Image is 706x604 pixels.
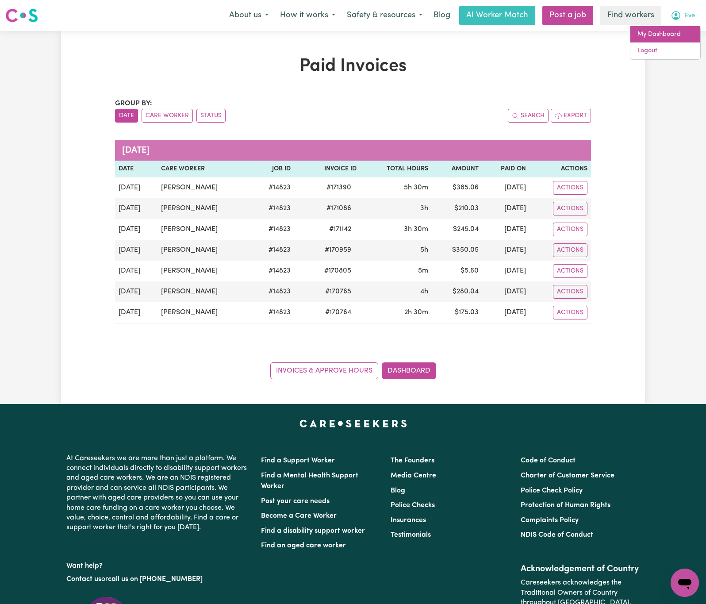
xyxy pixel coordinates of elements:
span: # 170959 [319,245,357,255]
a: Code of Conduct [521,457,576,464]
td: [PERSON_NAME] [157,198,251,219]
span: # 170765 [320,286,357,297]
a: NDIS Code of Conduct [521,531,593,539]
td: [PERSON_NAME] [157,281,251,302]
p: or [66,571,250,588]
button: Search [508,109,549,123]
a: Insurances [391,517,426,524]
td: $ 350.05 [432,240,482,261]
button: Actions [553,243,587,257]
button: How it works [274,6,341,25]
button: Export [551,109,591,123]
td: $ 245.04 [432,219,482,240]
td: # 14823 [251,219,294,240]
td: [DATE] [115,219,157,240]
a: Careseekers logo [5,5,38,26]
span: 3 hours [420,205,428,212]
th: Total Hours [360,161,432,177]
a: The Founders [391,457,434,464]
td: # 14823 [251,281,294,302]
a: Contact us [66,576,101,583]
th: Paid On [482,161,530,177]
button: Actions [553,223,587,236]
th: Job ID [251,161,294,177]
button: Actions [553,285,587,299]
td: $ 385.06 [432,177,482,198]
caption: [DATE] [115,140,591,161]
td: [DATE] [482,261,530,281]
div: My Account [630,26,701,60]
a: Post a job [542,6,593,25]
td: [DATE] [482,219,530,240]
button: Safety & resources [341,6,428,25]
td: $ 210.03 [432,198,482,219]
a: Dashboard [382,362,436,379]
td: [DATE] [482,302,530,323]
a: Find an aged care worker [261,542,346,549]
a: Find a disability support worker [261,527,365,535]
td: [PERSON_NAME] [157,261,251,281]
td: # 14823 [251,261,294,281]
button: My Account [665,6,701,25]
td: # 14823 [251,240,294,261]
span: 5 hours 30 minutes [404,184,428,191]
a: Find a Support Worker [261,457,335,464]
td: $ 280.04 [432,281,482,302]
td: [DATE] [115,177,157,198]
h2: Acknowledgement of Country [521,564,640,574]
td: [PERSON_NAME] [157,219,251,240]
td: [DATE] [115,302,157,323]
span: 5 hours [420,246,428,254]
a: Blog [391,487,405,494]
span: 3 hours 30 minutes [404,226,428,233]
button: Actions [553,202,587,215]
th: Date [115,161,157,177]
a: Careseekers home page [299,420,407,427]
th: Actions [529,161,591,177]
td: [DATE] [115,281,157,302]
iframe: Button to launch messaging window [671,569,699,597]
button: Actions [553,306,587,319]
span: # 171086 [321,203,357,214]
a: Blog [428,6,456,25]
button: Actions [553,264,587,278]
td: [DATE] [115,240,157,261]
td: [PERSON_NAME] [157,302,251,323]
a: Find workers [600,6,661,25]
span: 2 hours 30 minutes [404,309,428,316]
button: sort invoices by date [115,109,138,123]
button: About us [223,6,274,25]
td: [DATE] [482,198,530,219]
td: [DATE] [115,261,157,281]
span: # 171142 [324,224,357,235]
th: Care Worker [157,161,251,177]
a: Become a Care Worker [261,512,337,519]
span: Eve [685,11,695,21]
span: 5 minutes [418,267,428,274]
td: # 14823 [251,302,294,323]
td: $ 5.60 [432,261,482,281]
a: Find a Mental Health Support Worker [261,472,358,490]
span: 4 hours [420,288,428,295]
a: Testimonials [391,531,431,539]
td: [PERSON_NAME] [157,240,251,261]
img: Careseekers logo [5,8,38,23]
th: Amount [432,161,482,177]
a: Logout [630,42,700,59]
button: sort invoices by paid status [196,109,226,123]
span: # 171390 [321,182,357,193]
a: call us on [PHONE_NUMBER] [108,576,203,583]
td: $ 175.03 [432,302,482,323]
a: Post your care needs [261,498,330,505]
a: Complaints Policy [521,517,579,524]
button: sort invoices by care worker [142,109,193,123]
td: [DATE] [115,198,157,219]
td: # 14823 [251,198,294,219]
h1: Paid Invoices [115,56,591,77]
a: Charter of Customer Service [521,472,614,479]
a: My Dashboard [630,26,700,43]
a: Protection of Human Rights [521,502,610,509]
a: Media Centre [391,472,436,479]
td: [PERSON_NAME] [157,177,251,198]
button: Actions [553,181,587,195]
